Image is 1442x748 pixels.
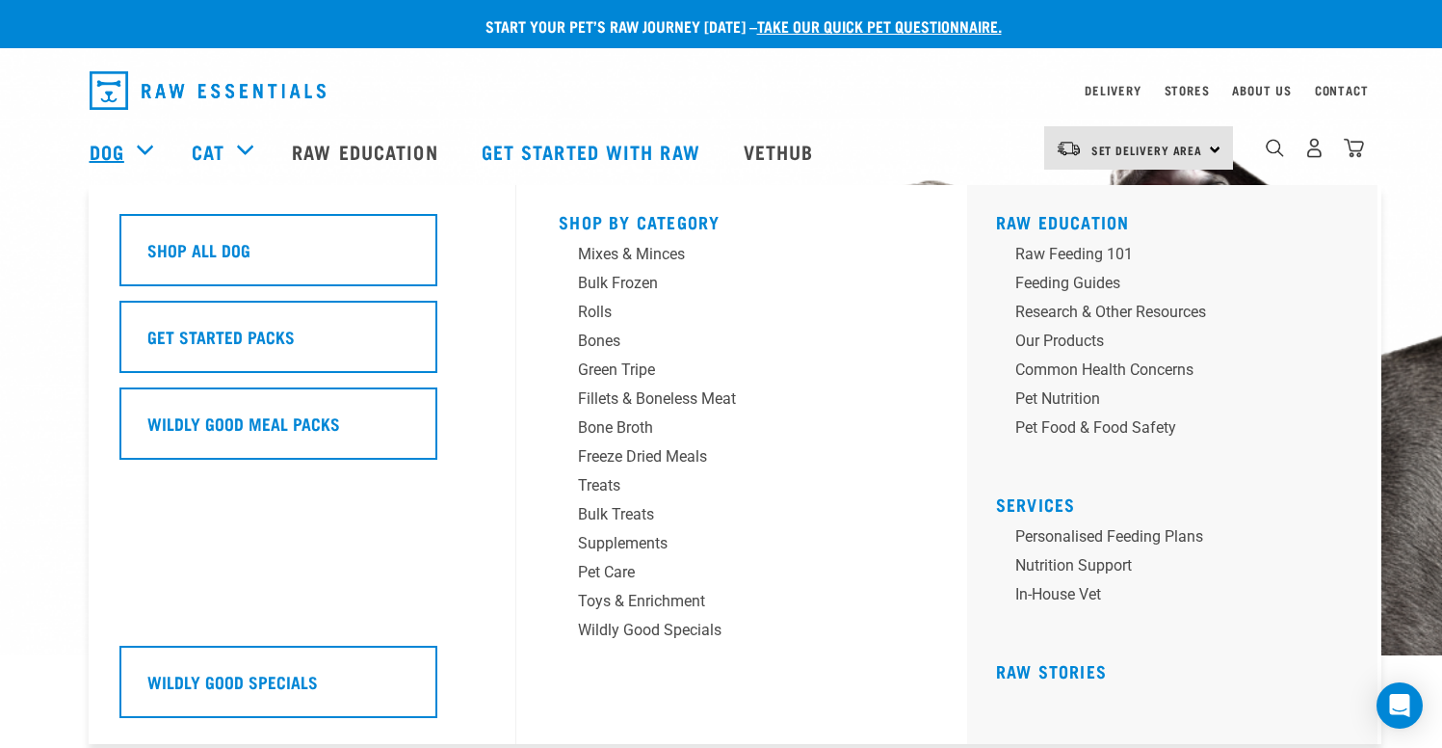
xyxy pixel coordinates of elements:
[578,532,878,555] div: Supplements
[1056,140,1082,157] img: van-moving.png
[147,324,295,349] h5: Get Started Packs
[996,330,1362,359] a: Our Products
[996,217,1130,227] a: Raw Education
[559,445,925,474] a: Freeze Dried Meals
[578,359,878,382] div: Green Tripe
[1232,87,1291,93] a: About Us
[462,113,724,190] a: Get started with Raw
[578,561,878,584] div: Pet Care
[74,64,1369,118] nav: dropdown navigation
[996,583,1362,612] a: In-house vet
[559,619,925,648] a: Wildly Good Specials
[559,561,925,590] a: Pet Care
[1315,87,1369,93] a: Contact
[119,214,485,301] a: Shop All Dog
[1376,682,1423,729] div: Open Intercom Messenger
[996,666,1107,676] a: Raw Stories
[1091,147,1203,153] span: Set Delivery Area
[559,359,925,387] a: Green Tripe
[90,137,124,166] a: Dog
[559,212,925,227] h5: Shop By Category
[559,330,925,359] a: Bones
[192,137,224,166] a: Cat
[559,243,925,272] a: Mixes & Minces
[1015,301,1316,324] div: Research & Other Resources
[996,416,1362,445] a: Pet Food & Food Safety
[996,387,1362,416] a: Pet Nutrition
[559,301,925,330] a: Rolls
[1015,243,1316,266] div: Raw Feeding 101
[578,272,878,295] div: Bulk Frozen
[1085,87,1140,93] a: Delivery
[1015,330,1316,353] div: Our Products
[578,416,878,440] div: Bone Broth
[757,21,1002,30] a: take our quick pet questionnaire.
[578,503,878,526] div: Bulk Treats
[147,411,340,436] h5: Wildly Good Meal Packs
[578,330,878,353] div: Bones
[1165,87,1210,93] a: Stores
[996,243,1362,272] a: Raw Feeding 101
[559,503,925,532] a: Bulk Treats
[147,237,250,262] h5: Shop All Dog
[996,525,1362,554] a: Personalised Feeding Plans
[724,113,838,190] a: Vethub
[1015,272,1316,295] div: Feeding Guides
[1015,416,1316,440] div: Pet Food & Food Safety
[578,445,878,468] div: Freeze Dried Meals
[559,474,925,503] a: Treats
[996,359,1362,387] a: Common Health Concerns
[578,387,878,411] div: Fillets & Boneless Meat
[119,646,485,733] a: Wildly Good Specials
[1015,359,1316,382] div: Common Health Concerns
[119,387,485,474] a: Wildly Good Meal Packs
[1344,138,1364,158] img: home-icon@2x.png
[578,590,878,613] div: Toys & Enrichment
[578,474,878,497] div: Treats
[559,590,925,619] a: Toys & Enrichment
[578,301,878,324] div: Rolls
[559,272,925,301] a: Bulk Frozen
[578,243,878,266] div: Mixes & Minces
[273,113,461,190] a: Raw Education
[147,669,318,694] h5: Wildly Good Specials
[996,494,1362,510] h5: Services
[996,554,1362,583] a: Nutrition Support
[559,532,925,561] a: Supplements
[559,416,925,445] a: Bone Broth
[119,301,485,387] a: Get Started Packs
[1266,139,1284,157] img: home-icon-1@2x.png
[1304,138,1324,158] img: user.png
[559,387,925,416] a: Fillets & Boneless Meat
[90,71,326,110] img: Raw Essentials Logo
[996,272,1362,301] a: Feeding Guides
[578,619,878,642] div: Wildly Good Specials
[1015,387,1316,411] div: Pet Nutrition
[996,301,1362,330] a: Research & Other Resources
